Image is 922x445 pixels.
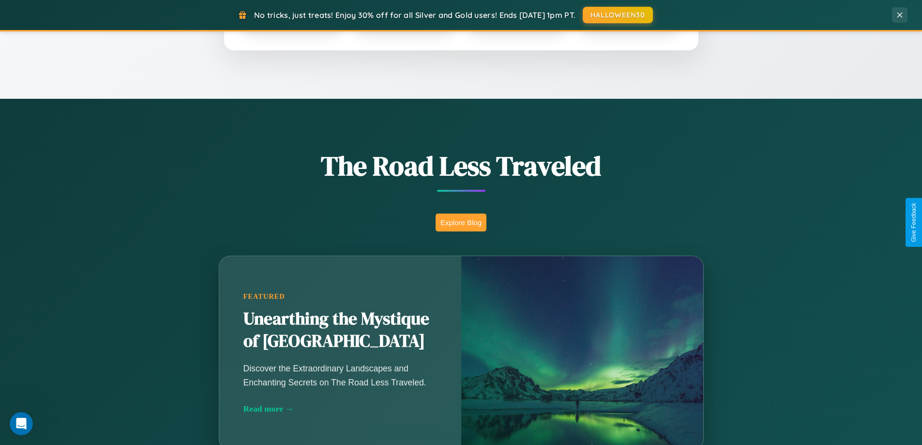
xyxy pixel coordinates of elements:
button: Explore Blog [436,214,486,231]
iframe: Intercom live chat [10,412,33,435]
h1: The Road Less Traveled [171,147,752,184]
span: No tricks, just treats! Enjoy 30% off for all Silver and Gold users! Ends [DATE] 1pm PT. [254,10,575,20]
div: Featured [243,292,437,301]
h2: Unearthing the Mystique of [GEOGRAPHIC_DATA] [243,308,437,353]
div: Read more → [243,404,437,414]
div: Give Feedback [910,203,917,242]
p: Discover the Extraordinary Landscapes and Enchanting Secrets on The Road Less Traveled. [243,362,437,389]
button: HALLOWEEN30 [583,7,653,23]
